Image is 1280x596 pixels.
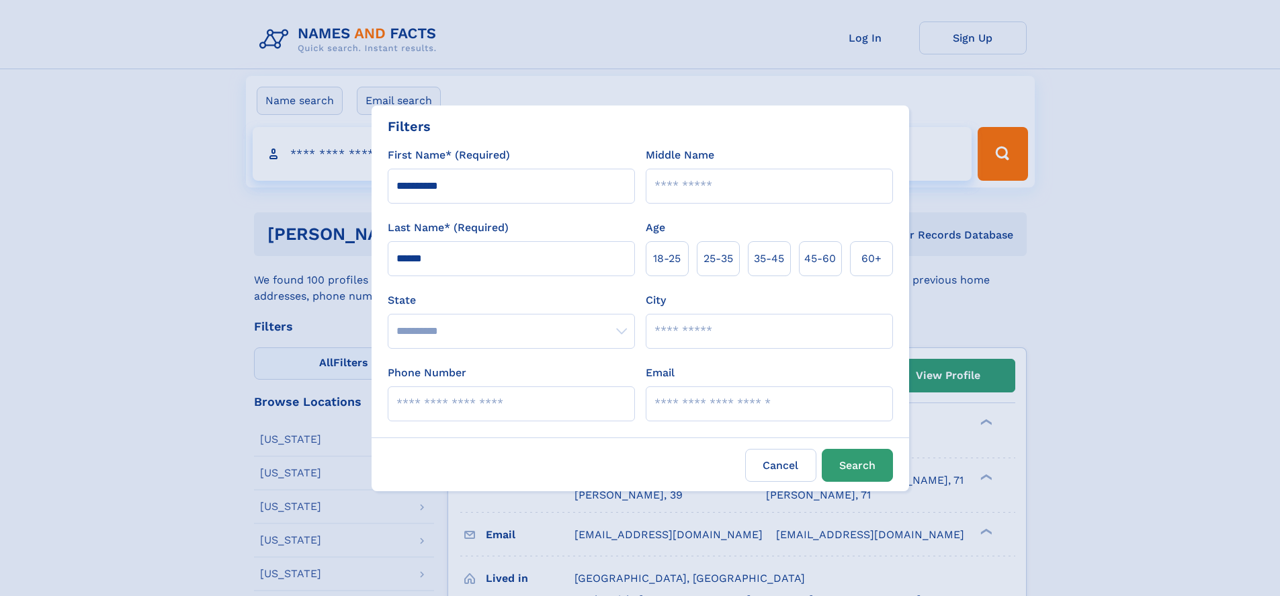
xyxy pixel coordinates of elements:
label: Last Name* (Required) [388,220,509,236]
label: First Name* (Required) [388,147,510,163]
label: Email [646,365,675,381]
label: Age [646,220,665,236]
label: Phone Number [388,365,466,381]
label: Cancel [745,449,816,482]
label: State [388,292,635,308]
label: Middle Name [646,147,714,163]
button: Search [822,449,893,482]
div: Filters [388,116,431,136]
span: 25‑35 [703,251,733,267]
span: 18‑25 [653,251,681,267]
label: City [646,292,666,308]
span: 35‑45 [754,251,784,267]
span: 60+ [861,251,882,267]
span: 45‑60 [804,251,836,267]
